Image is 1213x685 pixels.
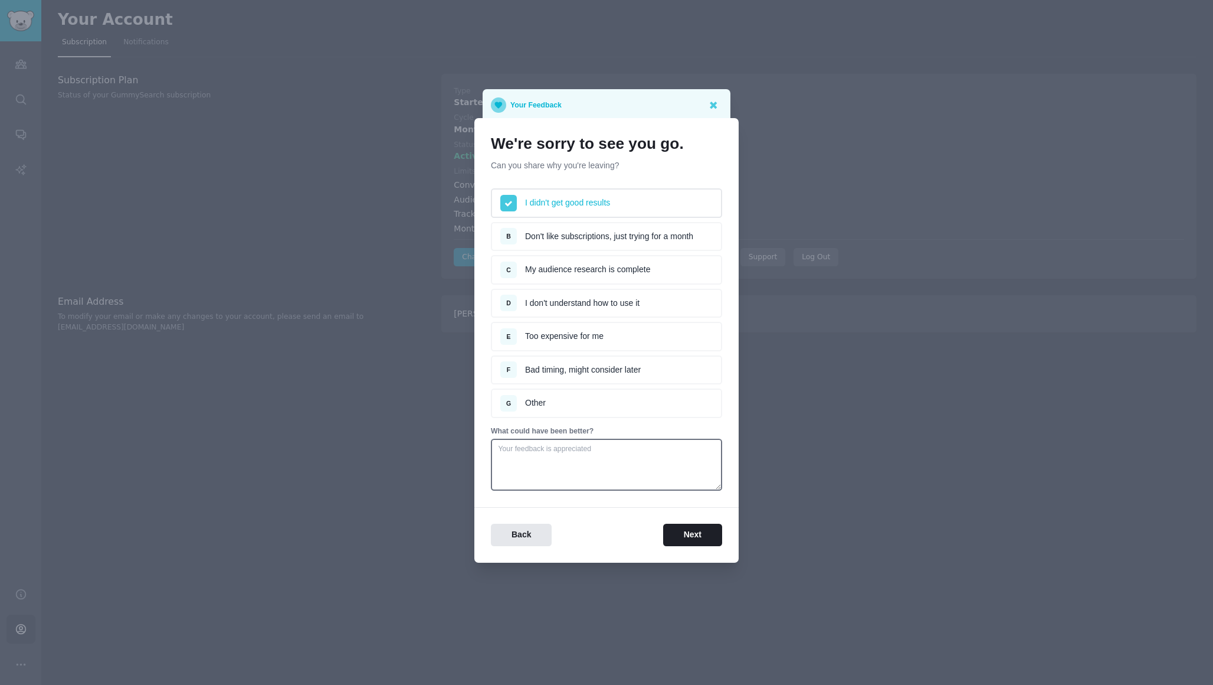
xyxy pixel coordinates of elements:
[491,159,722,172] p: Can you share why you're leaving?
[506,400,511,407] span: G
[491,426,722,437] p: What could have been better?
[506,299,511,306] span: D
[491,135,722,154] h1: We're sorry to see you go.
[506,333,510,340] span: E
[506,233,511,240] span: B
[507,366,510,373] span: F
[663,524,722,547] button: Next
[491,524,552,547] button: Back
[506,266,511,273] span: C
[510,97,562,113] p: Your Feedback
